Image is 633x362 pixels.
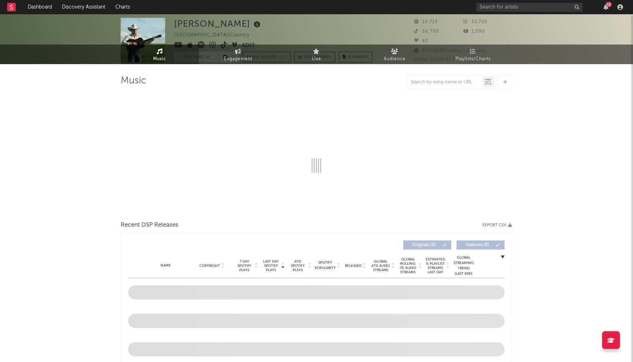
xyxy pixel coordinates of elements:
span: Copyright [199,264,220,268]
span: ATD Spotify Plays [288,259,307,272]
span: Live [312,55,321,63]
span: Audience [384,55,406,63]
span: Engagement [224,55,252,63]
a: Engagement [199,45,277,64]
span: 40 [414,39,429,43]
input: Search for artists [476,3,583,12]
input: Search by song name or URL [408,79,483,85]
span: Originals ( 0 ) [408,243,441,247]
button: Originals(0) [403,241,451,250]
span: Music [153,55,167,63]
span: 1,090 [464,29,485,34]
a: Playlists/Charts [434,45,512,64]
button: Edit [242,41,255,50]
button: 18 [604,4,609,10]
span: 7 Day Spotify Plays [235,259,254,272]
span: Last Day Spotify Plays [262,259,281,272]
button: Features(0) [457,241,505,250]
div: 18 [606,2,612,7]
span: Features ( 0 ) [461,243,494,247]
span: Playlists/Charts [456,55,491,63]
a: Music [121,45,199,64]
span: Global Rolling 7D Audio Streams [398,257,418,274]
div: Global Streaming Trend (Last 60D) [453,255,475,276]
span: Estimated % Playlist Streams Last Day [426,257,445,274]
div: [GEOGRAPHIC_DATA] | Country [174,31,258,40]
a: Audience [356,45,434,64]
span: 58,700 [414,29,439,34]
span: Spotify Popularity [315,260,336,271]
span: Recent DSP Releases [121,221,178,229]
span: 10,714 [414,20,438,24]
div: [PERSON_NAME] [174,18,262,30]
div: Name [142,263,189,268]
a: Live [277,45,356,64]
span: Global ATD Audio Streams [371,259,391,272]
button: Export CSV [483,223,512,227]
span: Released [345,264,362,268]
span: 33,750 [464,20,488,24]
